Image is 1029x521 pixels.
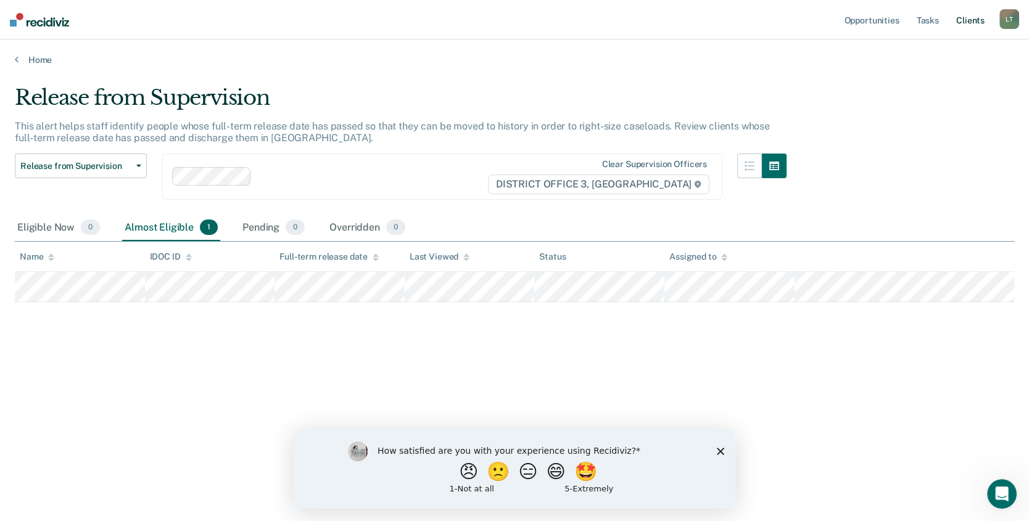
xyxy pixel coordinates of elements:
span: 0 [81,219,100,236]
div: Pending0 [240,215,307,242]
a: Home [15,54,1014,65]
div: Last Viewed [410,252,469,262]
div: IDOC ID [150,252,192,262]
div: Eligible Now0 [15,215,102,242]
span: 0 [286,219,305,236]
span: 0 [386,219,405,236]
div: Status [539,252,566,262]
div: Name [20,252,54,262]
div: Overridden0 [327,215,408,242]
div: Clear supervision officers [602,159,707,170]
button: LT [999,9,1019,29]
div: Full-term release date [279,252,379,262]
div: Almost Eligible1 [122,215,220,242]
span: Release from Supervision [20,161,131,171]
span: 1 [200,219,218,236]
div: Release from Supervision [15,85,787,120]
p: This alert helps staff identify people whose full-term release date has passed so that they can b... [15,120,770,144]
div: Assigned to [669,252,727,262]
button: Release from Supervision [15,154,147,178]
div: L T [999,9,1019,29]
iframe: Survey by Kim from Recidiviz [294,429,735,509]
span: DISTRICT OFFICE 3, [GEOGRAPHIC_DATA] [488,174,709,194]
iframe: Intercom live chat [987,479,1017,509]
img: Recidiviz [10,13,69,27]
